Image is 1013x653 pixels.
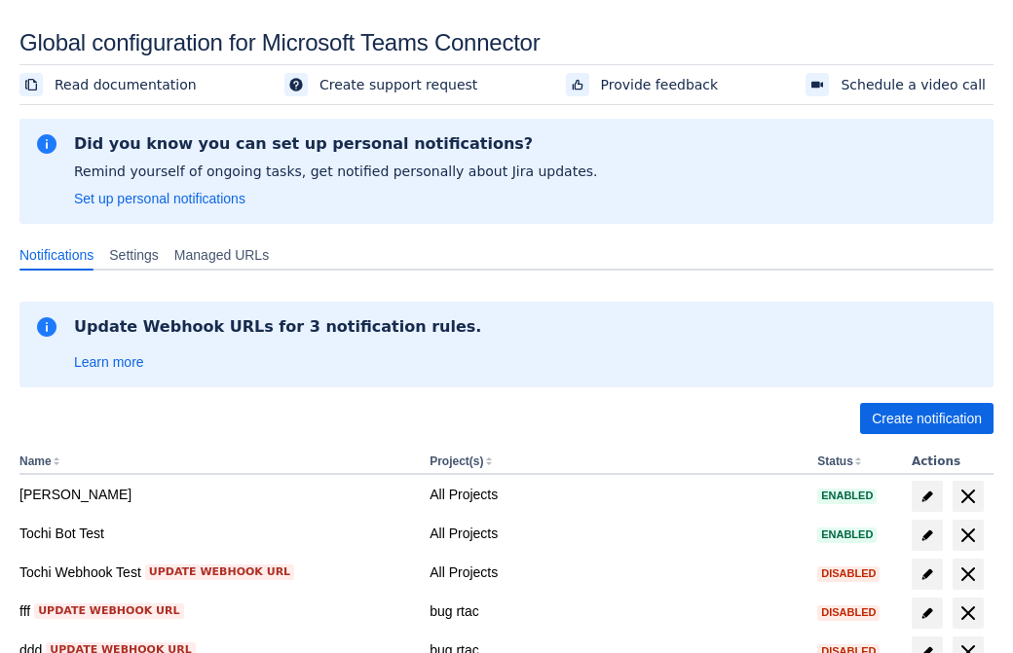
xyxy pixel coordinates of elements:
span: Create notification [872,403,982,434]
div: fff [19,601,414,621]
span: Update webhook URL [38,603,179,619]
h2: Update Webhook URLs for 3 notification rules. [74,317,481,337]
div: [PERSON_NAME] [19,485,414,504]
span: Managed URLs [174,245,269,265]
span: videoCall [809,77,825,92]
div: All Projects [430,485,802,504]
span: Disabled [817,568,880,579]
a: Learn more [74,352,144,372]
div: Tochi Bot Test [19,524,414,543]
span: delete [957,524,980,547]
span: delete [957,562,980,586]
button: Status [817,454,853,468]
a: Provide feedback [566,73,727,96]
span: delete [957,485,980,508]
div: Global configuration for Microsoft Teams Connector [19,29,994,56]
a: Schedule a video call [806,73,994,96]
button: Create notification [860,403,994,434]
span: Notifications [19,245,94,265]
span: documentation [23,77,39,92]
span: Enabled [817,529,877,540]
div: All Projects [430,562,802,582]
p: Remind yourself of ongoing tasks, get notified personally about Jira updates. [74,162,598,181]
span: information [35,315,58,339]
a: Read documentation [19,73,205,96]
span: support [288,77,304,92]
span: Provide feedback [601,75,719,94]
h2: Did you know you can set up personal notifications? [74,134,598,154]
span: information [35,132,58,156]
a: Set up personal notifications [74,189,245,208]
span: Enabled [817,490,877,501]
a: Create support request [284,73,485,96]
button: Project(s) [430,454,483,468]
div: Tochi Webhook Test [19,562,414,582]
div: bug rtac [430,601,802,621]
span: feedback [570,77,585,92]
span: edit [919,566,935,582]
span: Update webhook URL [149,564,290,580]
span: edit [919,605,935,621]
th: Actions [904,450,994,475]
span: Disabled [817,607,880,618]
span: Create support request [319,75,477,94]
span: Read documentation [55,75,197,94]
span: Settings [109,245,159,265]
span: Schedule a video call [841,75,986,94]
div: All Projects [430,524,802,543]
span: delete [957,601,980,625]
span: edit [919,489,935,504]
button: Name [19,454,52,468]
span: edit [919,527,935,543]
